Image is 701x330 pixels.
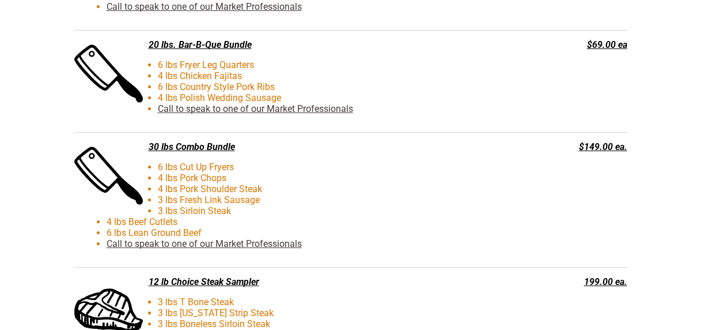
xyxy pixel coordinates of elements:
[107,318,520,329] li: 3 lbs Boneless Sirloin Steak
[74,276,511,287] div: 12 lb Choice Steak Sampler
[107,162,520,172] li: 6 lbs Cut Up Fryers
[517,39,627,50] div: $69.00 ea
[107,70,520,81] li: 4 lbs Chicken Fajitas
[158,103,353,114] a: Call to speak to one of our Market Professionals
[107,205,520,216] li: 3 lbs Sirloin Steak
[74,39,511,50] div: 20 lbs. Bar-B-Que Bundle
[107,172,520,183] li: 4 lbs Pork Chops
[107,92,520,103] li: 4 lbs Polish Wedding Sausage
[107,216,520,227] li: 4 lbs Beef Cutlets
[107,307,520,318] li: 3 lbs [US_STATE] Strip Steak
[107,194,520,205] li: 3 lbs Fresh Link Sausage
[107,1,302,12] a: Call to speak to one of our Market Professionals
[107,227,520,238] li: 6 lbs Lean Ground Beef
[517,276,627,287] div: 199.00 ea.
[74,141,511,152] div: 30 lbs Combo Bundle
[107,81,520,92] li: 6 lbs Country Style Pork Ribs
[107,238,302,249] a: Call to speak to one of our Market Professionals
[107,297,520,307] li: 3 lbs T Bone Steak
[107,59,520,70] li: 6 lbs Fryer Leg Quarters
[107,183,520,194] li: 4 lbs Pork Shoulder Steak
[517,141,627,152] div: $149.00 ea.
